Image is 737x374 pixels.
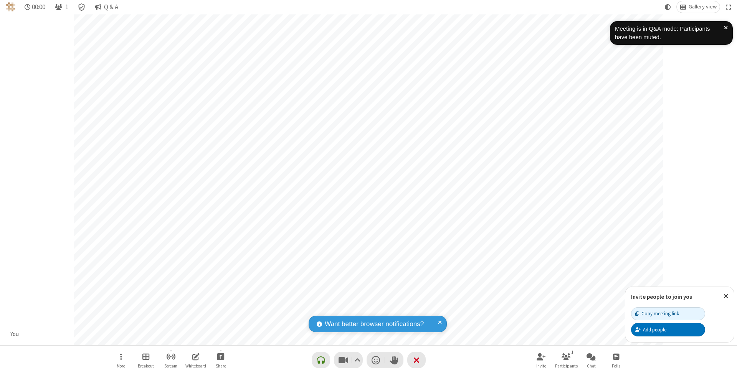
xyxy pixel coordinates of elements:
button: Start sharing [209,349,232,371]
div: 1 [569,349,576,356]
span: Polls [612,364,620,368]
span: Whiteboard [185,364,206,368]
button: Close popover [718,287,734,306]
button: Open participant list [51,1,71,13]
span: More [117,364,125,368]
button: Open participant list [555,349,578,371]
button: Using system theme [662,1,674,13]
button: Open menu [109,349,132,371]
button: Add people [631,323,705,336]
button: Raise hand [385,352,403,368]
span: Chat [587,364,596,368]
label: Invite people to join you [631,293,692,300]
button: Open poll [605,349,628,371]
span: Q & A [104,3,118,11]
button: Open shared whiteboard [184,349,207,371]
button: Start streaming [159,349,182,371]
button: Q & A [92,1,121,13]
button: Manage Breakout Rooms [134,349,157,371]
div: Copy meeting link [635,310,679,317]
span: Gallery view [689,4,717,10]
button: Video setting [352,352,362,368]
span: Want better browser notifications? [325,319,424,329]
div: Timer [21,1,49,13]
button: Copy meeting link [631,307,705,320]
div: Meeting details Encryption enabled [74,1,89,13]
button: Open chat [580,349,603,371]
span: 1 [65,3,68,11]
div: Meeting is in Q&A mode: Participants have been muted. [615,25,724,42]
button: Fullscreen [723,1,734,13]
img: QA Selenium DO NOT DELETE OR CHANGE [6,2,15,12]
span: 00:00 [32,3,45,11]
span: Invite [536,364,546,368]
span: Stream [164,364,177,368]
button: Change layout [677,1,720,13]
button: Invite participants (⌘+Shift+I) [530,349,553,371]
span: Breakout [138,364,154,368]
div: You [8,330,22,339]
button: End or leave meeting [407,352,426,368]
button: Connect your audio [312,352,330,368]
button: Stop video (⌘+Shift+V) [334,352,363,368]
span: Participants [555,364,578,368]
span: Share [216,364,226,368]
button: Send a reaction [367,352,385,368]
